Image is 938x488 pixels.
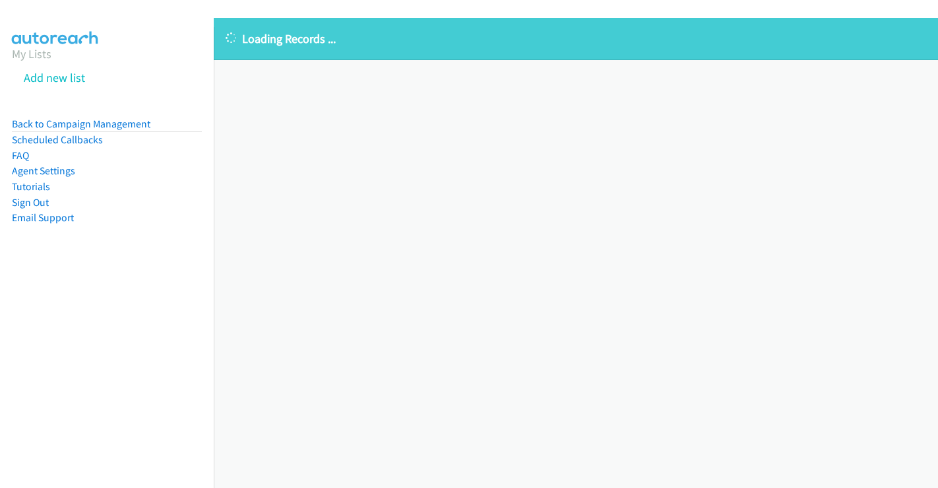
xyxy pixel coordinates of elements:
[226,30,926,48] p: Loading Records ...
[12,180,50,193] a: Tutorials
[12,118,150,130] a: Back to Campaign Management
[12,149,29,162] a: FAQ
[12,133,103,146] a: Scheduled Callbacks
[12,46,51,61] a: My Lists
[12,196,49,209] a: Sign Out
[12,164,75,177] a: Agent Settings
[12,211,74,224] a: Email Support
[24,70,85,85] a: Add new list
